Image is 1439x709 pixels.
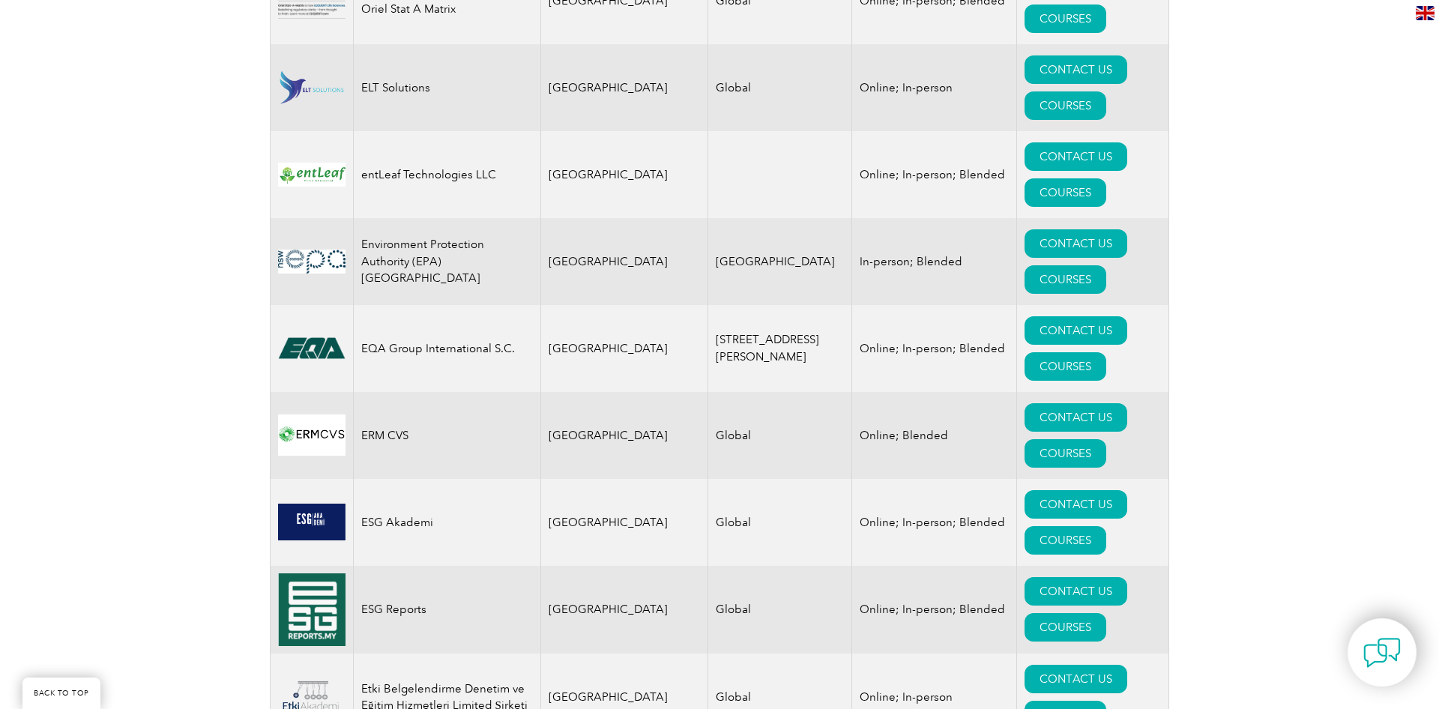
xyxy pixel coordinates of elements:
img: 607f6408-376f-eb11-a812-002248153038-logo.png [278,414,346,456]
td: Online; In-person; Blended [851,566,1016,654]
img: 0b2a24ac-d9bc-ea11-a814-000d3a79823d-logo.jpg [278,250,346,274]
img: en [1416,6,1435,20]
td: ESG Reports [354,566,541,654]
img: 4e4b1b7c-9c37-ef11-a316-00224812a81c-logo.png [278,163,346,187]
td: [GEOGRAPHIC_DATA] [541,44,708,131]
a: CONTACT US [1025,403,1127,432]
img: b30af040-fd5b-f011-bec2-000d3acaf2fb-logo.png [278,504,346,540]
td: [STREET_ADDRESS][PERSON_NAME] [708,305,851,392]
td: Global [708,479,851,566]
td: [GEOGRAPHIC_DATA] [541,392,708,479]
a: COURSES [1025,439,1106,468]
td: ESG Akademi [354,479,541,566]
td: [GEOGRAPHIC_DATA] [541,131,708,218]
td: [GEOGRAPHIC_DATA] [541,218,708,305]
td: Online; In-person; Blended [851,479,1016,566]
a: CONTACT US [1025,55,1127,84]
a: BACK TO TOP [22,678,100,709]
img: contact-chat.png [1363,634,1401,672]
td: entLeaf Technologies LLC [354,131,541,218]
td: Online; Blended [851,392,1016,479]
a: CONTACT US [1025,665,1127,693]
td: EQA Group International S.C. [354,305,541,392]
img: cf3e4118-476f-eb11-a812-00224815377e-logo.png [278,330,346,366]
a: COURSES [1025,613,1106,642]
a: CONTACT US [1025,577,1127,606]
a: COURSES [1025,352,1106,381]
td: Online; In-person [851,44,1016,131]
a: COURSES [1025,91,1106,120]
a: CONTACT US [1025,142,1127,171]
td: Online; In-person; Blended [851,131,1016,218]
a: CONTACT US [1025,490,1127,519]
a: COURSES [1025,265,1106,294]
td: [GEOGRAPHIC_DATA] [541,566,708,654]
a: COURSES [1025,178,1106,207]
td: Online; In-person; Blended [851,305,1016,392]
td: ELT Solutions [354,44,541,131]
td: Global [708,566,851,654]
a: COURSES [1025,526,1106,555]
td: ERM CVS [354,392,541,479]
a: CONTACT US [1025,229,1127,258]
td: [GEOGRAPHIC_DATA] [708,218,851,305]
a: CONTACT US [1025,316,1127,345]
td: Global [708,392,851,479]
td: In-person; Blended [851,218,1016,305]
td: Global [708,44,851,131]
img: 4b7ea962-c061-ee11-8def-000d3ae1a86f-logo.png [278,69,346,106]
a: COURSES [1025,4,1106,33]
td: Environment Protection Authority (EPA) [GEOGRAPHIC_DATA] [354,218,541,305]
td: [GEOGRAPHIC_DATA] [541,305,708,392]
td: [GEOGRAPHIC_DATA] [541,479,708,566]
img: 5f331e3e-7877-f011-b4cc-000d3acaf2fb-logo.png [278,573,346,646]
